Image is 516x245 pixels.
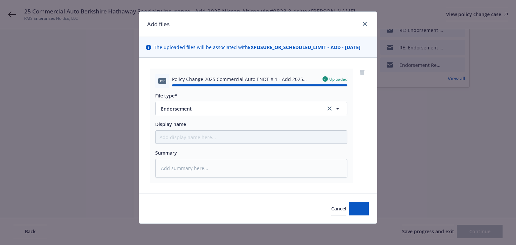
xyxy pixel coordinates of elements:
[248,44,360,50] strong: EXPOSURE_OR_SCHEDULED_LIMIT - ADD - [DATE]
[161,105,316,112] span: Endorsement
[147,20,170,29] h1: Add files
[154,44,360,51] span: The uploaded files will be associated with
[155,102,347,115] button: Endorsementclear selection
[326,105,334,113] a: clear selection
[172,76,317,83] span: Policy Change 2025 Commercial Auto ENDT # 1 - Add 2025 Nissan Altima vin#0823.pdf
[155,92,177,99] span: File type*
[331,202,346,215] button: Cancel
[331,205,346,212] span: Cancel
[358,69,366,77] a: remove
[329,76,347,82] span: Uploaded
[155,121,186,127] span: Display name
[155,150,177,156] span: Summary
[361,20,369,28] a: close
[156,131,347,144] input: Add display name here...
[158,78,166,83] span: pdf
[349,202,369,215] button: Add files
[349,205,369,212] span: Add files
